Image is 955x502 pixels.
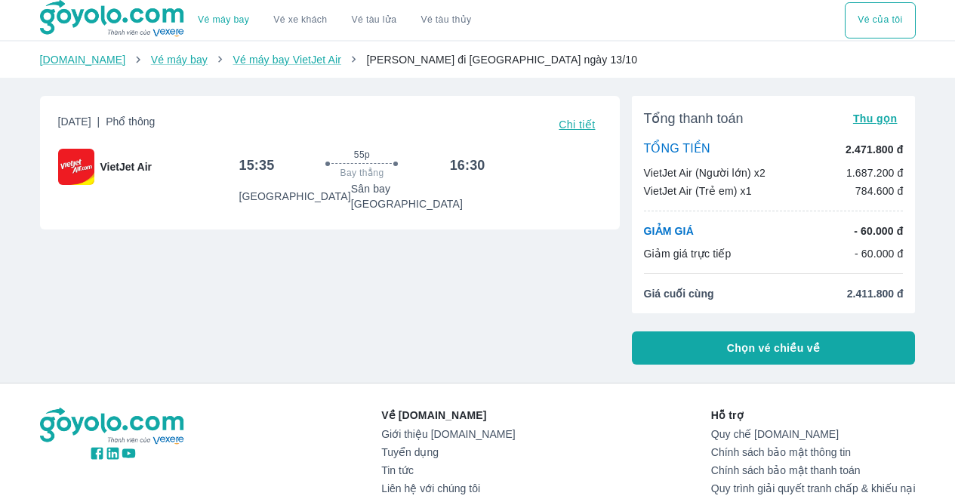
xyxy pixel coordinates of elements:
[846,165,904,180] p: 1.687.200 đ
[854,223,903,239] p: - 60.000 đ
[711,464,916,476] a: Chính sách bảo mật thanh toán
[845,2,915,38] div: choose transportation mode
[381,408,515,423] p: Về [DOMAIN_NAME]
[381,446,515,458] a: Tuyển dụng
[100,159,152,174] span: VietJet Air
[855,246,904,261] p: - 60.000 đ
[644,246,732,261] p: Giảm giá trực tiếp
[40,52,916,67] nav: breadcrumb
[644,223,694,239] p: GIẢM GIÁ
[644,183,752,199] p: VietJet Air (Trẻ em) x1
[340,2,409,38] a: Vé tàu lửa
[846,142,903,157] p: 2.471.800 đ
[381,428,515,440] a: Giới thiệu [DOMAIN_NAME]
[97,115,100,128] span: |
[853,112,898,125] span: Thu gọn
[58,114,156,135] span: [DATE]
[711,446,916,458] a: Chính sách bảo mật thông tin
[198,14,249,26] a: Vé máy bay
[381,482,515,494] a: Liên hệ với chúng tôi
[727,340,821,356] span: Chọn vé chiều về
[644,141,710,158] p: TỔNG TIỀN
[273,14,327,26] a: Vé xe khách
[855,183,904,199] p: 784.600 đ
[644,286,714,301] span: Giá cuối cùng
[239,189,350,204] p: [GEOGRAPHIC_DATA]
[381,464,515,476] a: Tin tức
[186,2,483,38] div: choose transportation mode
[559,119,595,131] span: Chi tiết
[644,109,744,128] span: Tổng thanh toán
[711,428,916,440] a: Quy chế [DOMAIN_NAME]
[40,408,186,445] img: logo
[450,156,485,174] h6: 16:30
[366,54,637,66] span: [PERSON_NAME] đi [GEOGRAPHIC_DATA] ngày 13/10
[151,54,208,66] a: Vé máy bay
[711,482,916,494] a: Quy trình giải quyết tranh chấp & khiếu nại
[106,115,155,128] span: Phổ thông
[847,286,904,301] span: 2.411.800 đ
[408,2,483,38] button: Vé tàu thủy
[340,167,384,179] span: Bay thẳng
[354,149,370,161] span: 55p
[711,408,916,423] p: Hỗ trợ
[644,165,766,180] p: VietJet Air (Người lớn) x2
[239,156,274,174] h6: 15:35
[40,54,126,66] a: [DOMAIN_NAME]
[845,2,915,38] button: Vé của tôi
[351,181,485,211] p: Sân bay [GEOGRAPHIC_DATA]
[553,114,601,135] button: Chi tiết
[632,331,916,365] button: Chọn vé chiều về
[233,54,340,66] a: Vé máy bay VietJet Air
[847,108,904,129] button: Thu gọn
